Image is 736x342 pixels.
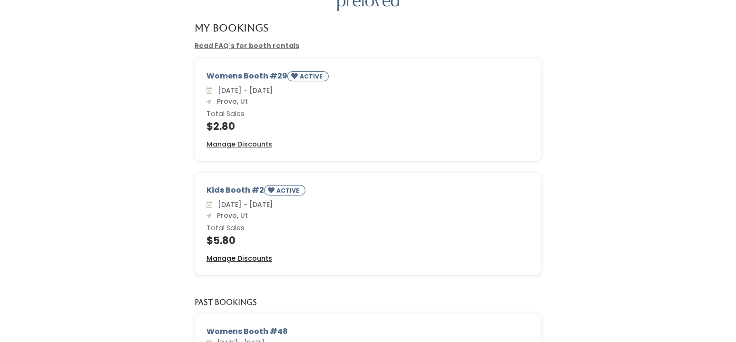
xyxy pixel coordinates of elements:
span: [DATE] - [DATE] [214,86,273,95]
a: Read FAQ's for booth rentals [195,41,299,50]
small: ACTIVE [300,72,324,80]
span: [DATE] - [DATE] [214,200,273,209]
div: Womens Booth #48 [206,326,530,337]
div: Kids Booth #2 [206,185,530,199]
h4: My Bookings [195,22,268,33]
h4: $2.80 [206,121,530,132]
h4: $5.80 [206,235,530,246]
h5: Past Bookings [195,298,257,307]
span: Provo, Ut [213,97,248,106]
a: Manage Discounts [206,254,272,264]
div: Womens Booth #29 [206,70,530,85]
h6: Total Sales [206,225,530,232]
u: Manage Discounts [206,254,272,263]
h6: Total Sales [206,110,530,118]
span: Provo, Ut [213,211,248,220]
a: Manage Discounts [206,139,272,149]
small: ACTIVE [276,186,301,195]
